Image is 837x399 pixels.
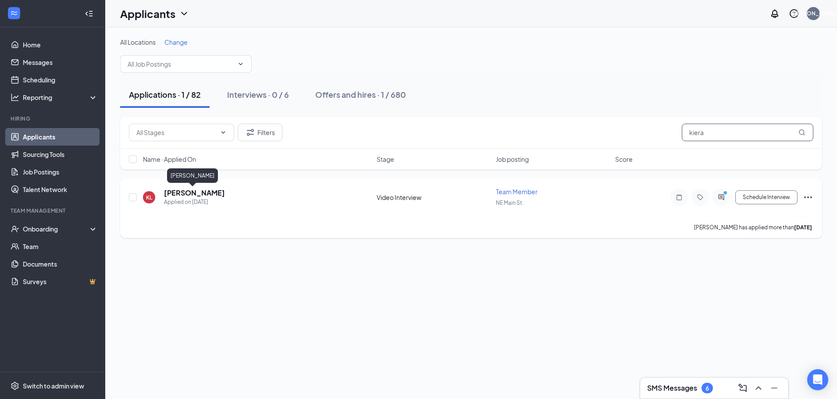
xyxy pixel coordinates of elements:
h1: Applicants [120,6,175,21]
span: Score [615,155,633,164]
button: Minimize [767,381,781,395]
svg: Collapse [85,9,93,18]
a: Home [23,36,98,53]
b: [DATE] [794,224,812,231]
a: Applicants [23,128,98,146]
svg: MagnifyingGlass [798,129,805,136]
span: NE Main St. [496,199,524,206]
svg: Filter [245,127,256,138]
button: ComposeMessage [736,381,750,395]
svg: ChevronDown [220,129,227,136]
h5: [PERSON_NAME] [164,188,225,198]
div: Switch to admin view [23,381,84,390]
span: All Locations [120,38,156,46]
div: Applications · 1 / 82 [129,89,201,100]
div: KL [146,194,152,201]
svg: Settings [11,381,19,390]
svg: Notifications [769,8,780,19]
a: Talent Network [23,181,98,198]
svg: Tag [695,194,705,201]
div: 6 [705,385,709,392]
a: SurveysCrown [23,273,98,290]
a: Scheduling [23,71,98,89]
div: Team Management [11,207,96,214]
svg: ActiveChat [716,194,727,201]
div: Reporting [23,93,98,102]
svg: UserCheck [11,224,19,233]
a: Sourcing Tools [23,146,98,163]
button: Filter Filters [238,124,282,141]
span: Stage [377,155,394,164]
svg: QuestionInfo [789,8,799,19]
span: Name · Applied On [143,155,196,164]
div: Hiring [11,115,96,122]
h3: SMS Messages [647,383,697,393]
span: Job posting [496,155,529,164]
svg: Note [674,194,684,201]
svg: ChevronDown [237,61,244,68]
input: All Stages [136,128,216,137]
svg: ComposeMessage [737,383,748,393]
div: Open Intercom Messenger [807,369,828,390]
svg: WorkstreamLogo [10,9,18,18]
input: Search in applications [682,124,813,141]
button: ChevronUp [752,381,766,395]
div: Interviews · 0 / 6 [227,89,289,100]
a: Job Postings [23,163,98,181]
svg: ChevronUp [753,383,764,393]
svg: ChevronDown [179,8,189,19]
span: Team Member [496,188,538,196]
a: Team [23,238,98,255]
div: [PERSON_NAME] [791,10,836,17]
div: Video Interview [377,193,491,202]
svg: PrimaryDot [721,190,732,197]
div: Onboarding [23,224,90,233]
p: [PERSON_NAME] has applied more than . [694,224,813,231]
div: [PERSON_NAME] [167,168,218,183]
span: Change [164,38,188,46]
button: Schedule Interview [735,190,798,204]
a: Messages [23,53,98,71]
div: Applied on [DATE] [164,198,225,207]
svg: Ellipses [803,192,813,203]
svg: Minimize [769,383,780,393]
svg: Analysis [11,93,19,102]
a: Documents [23,255,98,273]
div: Offers and hires · 1 / 680 [315,89,406,100]
input: All Job Postings [128,59,234,69]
